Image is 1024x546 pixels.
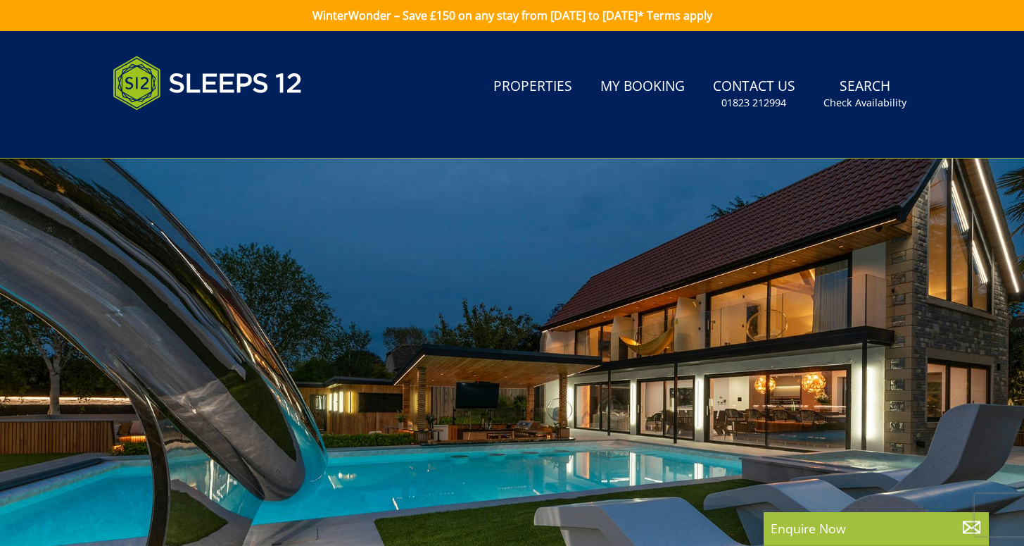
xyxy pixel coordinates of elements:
small: Check Availability [823,96,906,110]
small: 01823 212994 [721,96,786,110]
a: My Booking [595,71,690,103]
img: Sleeps 12 [113,48,303,118]
a: Properties [488,71,578,103]
a: SearchCheck Availability [818,71,912,117]
p: Enquire Now [771,519,982,538]
a: Contact Us01823 212994 [707,71,801,117]
iframe: Customer reviews powered by Trustpilot [106,127,253,139]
